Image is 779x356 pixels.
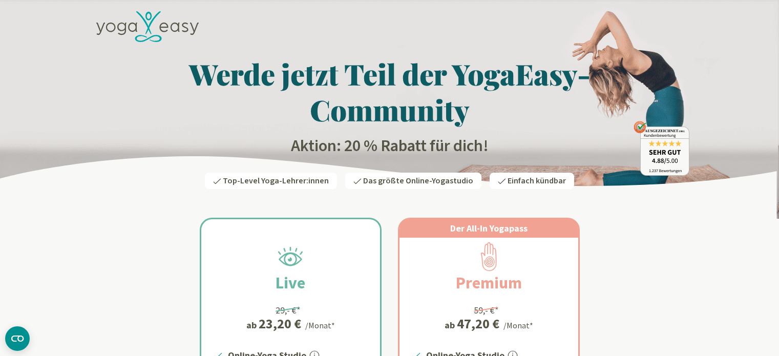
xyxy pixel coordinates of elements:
span: Der All-In Yogapass [450,222,528,234]
span: Das größte Online-Yogastudio [363,175,473,186]
div: /Monat* [305,319,335,331]
div: /Monat* [503,319,533,331]
h2: Premium [431,270,546,295]
h2: Live [251,270,330,295]
h1: Werde jetzt Teil der YogaEasy-Community [90,56,689,128]
h2: Aktion: 20 % Rabatt für dich! [90,136,689,156]
div: 47,20 € [457,317,499,330]
div: 59,- €* [474,303,499,317]
div: 23,20 € [259,317,301,330]
span: Einfach kündbar [508,175,566,186]
div: 29,- €* [276,303,301,317]
button: CMP-Widget öffnen [5,326,30,351]
span: ab [246,318,259,332]
span: ab [445,318,457,332]
img: ausgezeichnet_badge.png [634,121,689,176]
span: Top-Level Yoga-Lehrer:innen [223,175,329,186]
